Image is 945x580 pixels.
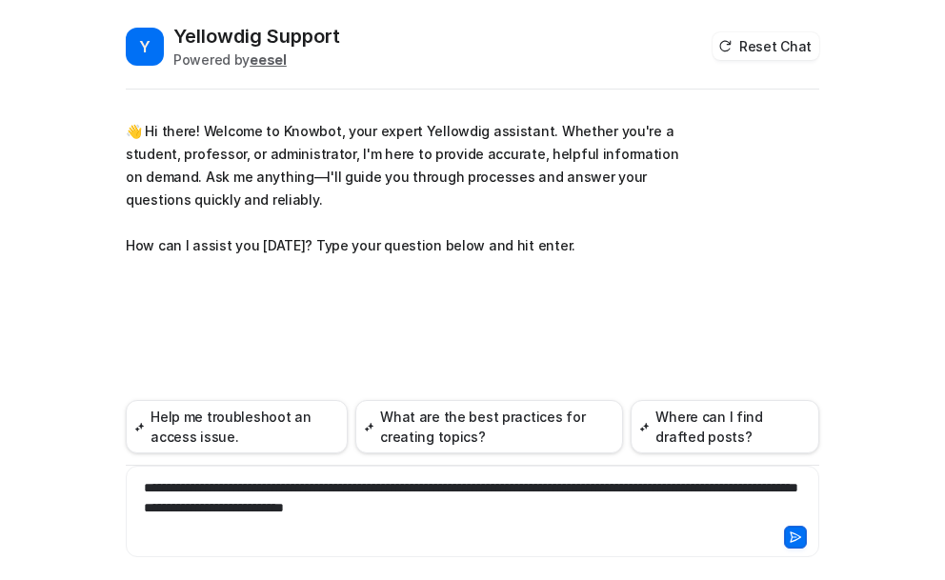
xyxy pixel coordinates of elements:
[173,23,340,50] h2: Yellowdig Support
[355,400,623,453] button: What are the best practices for creating topics?
[173,50,340,70] div: Powered by
[713,32,819,60] button: Reset Chat
[126,400,348,453] button: Help me troubleshoot an access issue.
[126,120,683,257] p: 👋 Hi there! Welcome to Knowbot, your expert Yellowdig assistant. Whether you're a student, profes...
[631,400,819,453] button: Where can I find drafted posts?
[250,51,287,68] b: eesel
[126,28,164,66] span: Y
